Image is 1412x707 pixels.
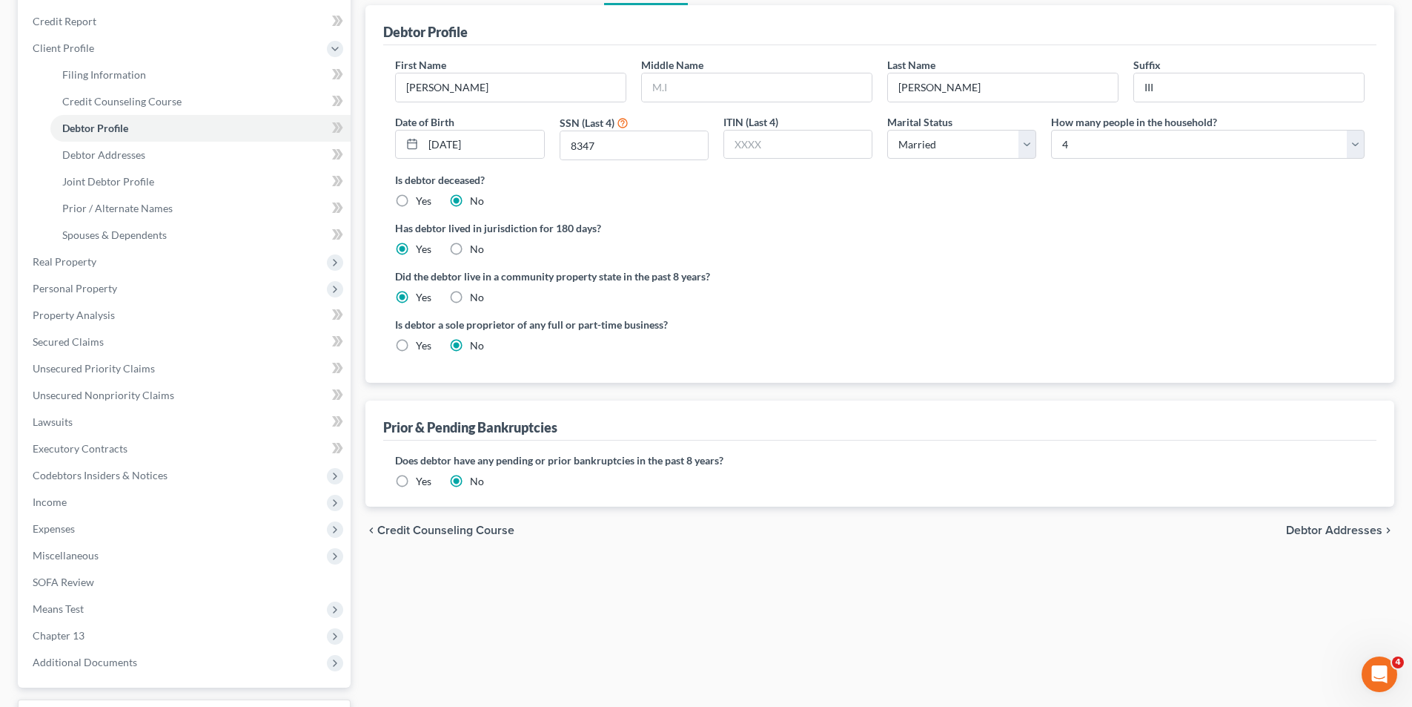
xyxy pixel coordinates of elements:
span: Debtor Addresses [1286,525,1382,536]
a: SOFA Review [21,569,351,596]
a: Lawsuits [21,409,351,435]
span: Unsecured Nonpriority Claims [33,389,174,401]
span: Joint Debtor Profile [62,175,154,188]
label: Is debtor a sole proprietor of any full or part-time business? [395,317,872,332]
i: chevron_left [365,525,377,536]
input: -- [396,73,626,102]
iframe: Intercom live chat [1362,657,1397,692]
label: No [470,194,484,208]
i: chevron_right [1382,525,1394,536]
span: Client Profile [33,42,94,54]
label: Yes [416,242,431,257]
span: Spouses & Dependents [62,228,167,241]
span: Additional Documents [33,656,137,668]
span: Debtor Addresses [62,148,145,161]
span: Debtor Profile [62,122,128,134]
span: 4 [1392,657,1404,668]
a: Unsecured Priority Claims [21,355,351,382]
span: SOFA Review [33,576,94,588]
label: Does debtor have any pending or prior bankruptcies in the past 8 years? [395,453,1365,468]
span: Unsecured Priority Claims [33,362,155,375]
span: Real Property [33,255,96,268]
a: Unsecured Nonpriority Claims [21,382,351,409]
a: Joint Debtor Profile [50,168,351,195]
label: Has debtor lived in jurisdiction for 180 days? [395,220,1365,236]
a: Filing Information [50,62,351,88]
div: Prior & Pending Bankruptcies [383,418,557,436]
label: Last Name [887,57,935,73]
span: Codebtors Insiders & Notices [33,469,168,481]
span: Credit Counseling Course [62,95,182,108]
label: ITIN (Last 4) [723,114,778,130]
span: Property Analysis [33,309,115,321]
a: Credit Report [21,8,351,35]
label: Suffix [1133,57,1161,73]
span: Personal Property [33,282,117,295]
label: No [470,474,484,489]
a: Spouses & Dependents [50,222,351,249]
a: Credit Counseling Course [50,88,351,115]
label: Marital Status [887,114,952,130]
label: Did the debtor live in a community property state in the past 8 years? [395,269,1365,284]
span: Miscellaneous [33,549,99,562]
span: Prior / Alternate Names [62,202,173,214]
input: MM/DD/YYYY [423,131,543,159]
label: Yes [416,474,431,489]
label: Date of Birth [395,114,454,130]
span: Credit Report [33,15,96,27]
a: Debtor Profile [50,115,351,142]
label: Is debtor deceased? [395,172,1365,188]
input: -- [1134,73,1364,102]
span: Income [33,496,67,508]
input: XXXX [560,131,708,160]
a: Debtor Addresses [50,142,351,168]
span: Chapter 13 [33,629,84,642]
label: Yes [416,338,431,353]
label: Middle Name [641,57,703,73]
span: Means Test [33,602,84,615]
span: Filing Information [62,68,146,81]
a: Property Analysis [21,302,351,329]
label: First Name [395,57,446,73]
a: Executory Contracts [21,435,351,462]
label: No [470,242,484,257]
a: Prior / Alternate Names [50,195,351,222]
span: Credit Counseling Course [377,525,514,536]
input: M.I [642,73,872,102]
input: -- [888,73,1118,102]
span: Executory Contracts [33,442,127,455]
label: No [470,290,484,305]
label: Yes [416,290,431,305]
span: Secured Claims [33,335,104,348]
a: Secured Claims [21,329,351,355]
span: Lawsuits [33,415,73,428]
label: No [470,338,484,353]
input: XXXX [724,131,872,159]
label: How many people in the household? [1051,114,1217,130]
button: chevron_left Credit Counseling Course [365,525,514,536]
div: Debtor Profile [383,23,468,41]
label: SSN (Last 4) [560,115,614,131]
button: Debtor Addresses chevron_right [1286,525,1394,536]
span: Expenses [33,522,75,535]
label: Yes [416,194,431,208]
